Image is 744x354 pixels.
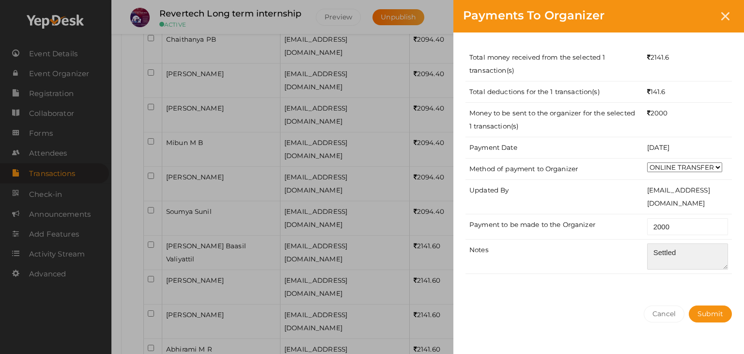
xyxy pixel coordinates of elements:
[463,8,604,22] span: Payments To Organizer
[643,47,732,81] td: 2141.6
[465,137,643,158] td: Payment Date
[689,306,732,322] button: Submit
[465,47,643,81] td: Total money received from the selected 1 transaction(s)
[643,137,732,158] td: [DATE]
[643,179,732,214] td: [EMAIL_ADDRESS][DOMAIN_NAME]
[465,214,643,239] td: Payment to be made to the Organizer
[465,239,643,274] td: Notes
[465,102,643,137] td: Money to be sent to the organizer for the selected 1 transaction(s)
[643,81,732,102] td: 141.6
[465,81,643,102] td: Total deductions for the 1 transaction(s)
[465,158,643,179] td: Method of payment to Organizer
[465,179,643,214] td: Updated By
[643,102,732,137] td: 2000
[697,309,723,318] span: Submit
[644,306,684,322] button: Cancel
